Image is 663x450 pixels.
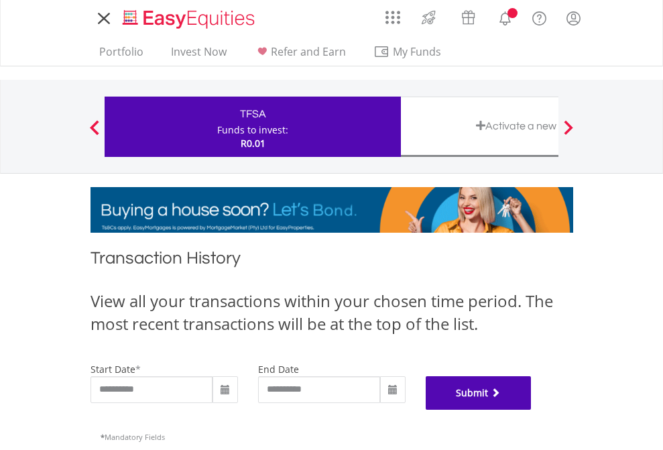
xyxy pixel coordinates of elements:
[271,44,346,59] span: Refer and Earn
[555,127,582,140] button: Next
[120,8,260,30] img: EasyEquities_Logo.png
[101,432,165,442] span: Mandatory Fields
[241,137,265,150] span: R0.01
[217,123,288,137] div: Funds to invest:
[258,363,299,376] label: end date
[418,7,440,28] img: thrive-v2.svg
[488,3,522,30] a: Notifications
[91,290,573,336] div: View all your transactions within your chosen time period. The most recent transactions will be a...
[377,3,409,25] a: AppsGrid
[91,246,573,276] h1: Transaction History
[94,45,149,66] a: Portfolio
[522,3,556,30] a: FAQ's and Support
[249,45,351,66] a: Refer and Earn
[373,43,461,60] span: My Funds
[448,3,488,28] a: Vouchers
[166,45,232,66] a: Invest Now
[81,127,108,140] button: Previous
[113,105,393,123] div: TFSA
[117,3,260,30] a: Home page
[91,187,573,233] img: EasyMortage Promotion Banner
[426,376,532,410] button: Submit
[385,10,400,25] img: grid-menu-icon.svg
[556,3,591,33] a: My Profile
[457,7,479,28] img: vouchers-v2.svg
[91,363,135,376] label: start date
